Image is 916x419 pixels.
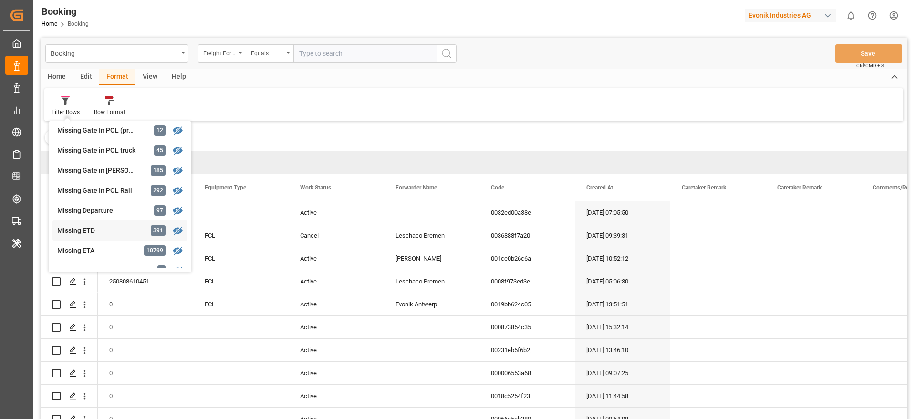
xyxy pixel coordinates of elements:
[151,165,166,176] div: 185
[575,385,670,407] div: [DATE] 11:44:58
[41,316,98,339] div: Press SPACE to select this row.
[289,224,384,247] div: Cancel
[479,270,575,293] div: 0008f973ed3e
[479,224,575,247] div: 0036888f7a20
[289,293,384,315] div: Active
[57,186,141,196] div: Missing Gate In POL Rail
[575,293,670,315] div: [DATE] 13:51:51
[41,69,73,85] div: Home
[98,362,193,384] div: 0
[45,44,188,63] button: open menu
[73,69,99,85] div: Edit
[437,44,457,63] button: search button
[575,224,670,247] div: [DATE] 09:39:31
[491,184,504,191] span: Code
[384,247,479,270] div: [PERSON_NAME]
[157,265,166,276] div: 0
[575,316,670,338] div: [DATE] 15:32:14
[154,145,166,156] div: 45
[41,362,98,385] div: Press SPACE to select this row.
[745,6,840,24] button: Evonik Industries AG
[856,62,884,69] span: Ctrl/CMD + S
[289,362,384,384] div: Active
[384,293,479,315] div: Evonik Antwerp
[151,185,166,196] div: 292
[98,270,193,293] div: 250808610451
[586,184,613,191] span: Created At
[52,108,80,116] div: Filter Rows
[41,247,98,270] div: Press SPACE to select this row.
[289,247,384,270] div: Active
[165,69,193,85] div: Help
[300,184,331,191] span: Work Status
[479,247,575,270] div: 001ce0b26c6a
[479,339,575,361] div: 00231eb5f6b2
[41,224,98,247] div: Press SPACE to select this row.
[384,224,479,247] div: Leschaco Bremen
[575,270,670,293] div: [DATE] 05:06:30
[293,44,437,63] input: Type to search
[41,201,98,224] div: Press SPACE to select this row.
[57,266,141,276] div: EventsNotGivenByCarrier
[862,5,883,26] button: Help Center
[384,270,479,293] div: Leschaco Bremen
[98,293,193,315] div: 0
[682,184,726,191] span: Caretaker Remark
[289,316,384,338] div: Active
[479,293,575,315] div: 0019bb624c05
[289,270,384,293] div: Active
[41,293,98,316] div: Press SPACE to select this row.
[479,362,575,384] div: 000006553a68
[575,247,670,270] div: [DATE] 10:52:12
[41,339,98,362] div: Press SPACE to select this row.
[41,270,98,293] div: Press SPACE to select this row.
[193,293,289,315] div: FCL
[57,146,141,156] div: Missing Gate in POL truck
[479,316,575,338] div: 000873854c35
[41,385,98,408] div: Press SPACE to select this row.
[840,5,862,26] button: show 0 new notifications
[94,108,125,116] div: Row Format
[479,201,575,224] div: 0032ed00a38e
[98,385,193,407] div: 0
[251,47,283,58] div: Equals
[98,316,193,338] div: 0
[57,126,141,136] div: Missing Gate In POL (precarriage: null)
[575,339,670,361] div: [DATE] 13:46:10
[289,385,384,407] div: Active
[99,69,135,85] div: Format
[396,184,437,191] span: Forwarder Name
[98,339,193,361] div: 0
[835,44,902,63] button: Save
[57,166,141,176] div: Missing Gate in [PERSON_NAME]
[193,270,289,293] div: FCL
[42,4,89,19] div: Booking
[57,246,141,256] div: Missing ETA
[745,9,836,22] div: Evonik Industries AG
[42,21,57,27] a: Home
[777,184,822,191] span: Caretaker Remark
[193,224,289,247] div: FCL
[154,125,166,136] div: 12
[203,47,236,58] div: Freight Forwarder's Reference No.
[57,226,141,236] div: Missing ETD
[575,362,670,384] div: [DATE] 09:07:25
[144,245,166,256] div: 10799
[154,205,166,216] div: 97
[135,69,165,85] div: View
[151,225,166,236] div: 391
[193,247,289,270] div: FCL
[57,206,141,216] div: Missing Departure
[289,339,384,361] div: Active
[205,184,246,191] span: Equipment Type
[246,44,293,63] button: open menu
[198,44,246,63] button: open menu
[479,385,575,407] div: 0018c5254f23
[51,47,178,59] div: Booking
[289,201,384,224] div: Active
[575,201,670,224] div: [DATE] 07:05:50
